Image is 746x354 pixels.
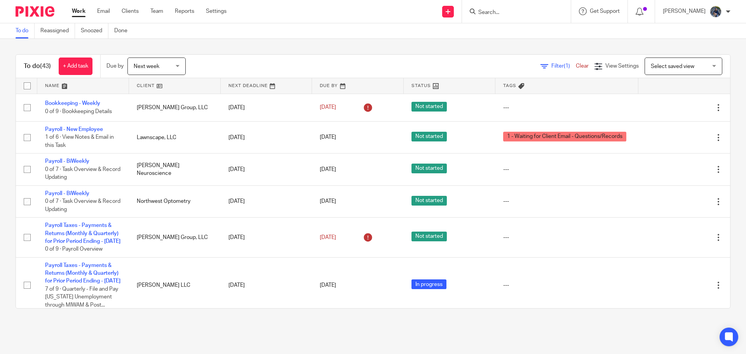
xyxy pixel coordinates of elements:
[411,102,447,112] span: Not started
[129,121,221,153] td: Lawnscape, LLC
[106,62,124,70] p: Due by
[478,9,547,16] input: Search
[114,23,133,38] a: Done
[564,63,570,69] span: (1)
[411,196,447,206] span: Not started
[411,279,446,289] span: In progress
[150,7,163,15] a: Team
[221,94,312,121] td: [DATE]
[605,63,639,69] span: View Settings
[129,153,221,185] td: [PERSON_NAME] Neuroscience
[221,218,312,258] td: [DATE]
[129,257,221,313] td: [PERSON_NAME] LLC
[81,23,108,38] a: Snoozed
[221,185,312,217] td: [DATE]
[503,281,631,289] div: ---
[411,232,447,241] span: Not started
[45,101,100,106] a: Bookkeeping - Weekly
[45,135,114,148] span: 1 of 6 · View Notes & Email in this Task
[45,109,112,114] span: 0 of 9 · Bookkeeping Details
[320,105,336,110] span: [DATE]
[16,6,54,17] img: Pixie
[97,7,110,15] a: Email
[45,286,118,308] span: 7 of 9 · Quarterly - File and Pay [US_STATE] Unemployment through MIWAM & Post...
[129,185,221,217] td: Northwest Optometry
[45,247,103,252] span: 0 of 9 · Payroll Overview
[576,63,589,69] a: Clear
[122,7,139,15] a: Clients
[175,7,194,15] a: Reports
[503,84,516,88] span: Tags
[590,9,620,14] span: Get Support
[45,167,120,180] span: 0 of 7 · Task Overview & Record Updating
[551,63,576,69] span: Filter
[134,64,159,69] span: Next week
[503,234,631,241] div: ---
[45,127,103,132] a: Payroll - New Employee
[503,197,631,205] div: ---
[411,164,447,173] span: Not started
[40,63,51,69] span: (43)
[221,121,312,153] td: [DATE]
[663,7,706,15] p: [PERSON_NAME]
[24,62,51,70] h1: To do
[16,23,35,38] a: To do
[221,153,312,185] td: [DATE]
[40,23,75,38] a: Reassigned
[45,199,120,212] span: 0 of 7 · Task Overview & Record Updating
[709,5,722,18] img: 20210918_184149%20(2).jpg
[503,166,631,173] div: ---
[411,132,447,141] span: Not started
[45,263,120,284] a: Payroll Taxes - Payments & Returns (Monthly & Quarterly) for Prior Period Ending - [DATE]
[320,235,336,240] span: [DATE]
[320,167,336,172] span: [DATE]
[320,199,336,204] span: [DATE]
[503,104,631,112] div: ---
[72,7,85,15] a: Work
[320,135,336,140] span: [DATE]
[129,218,221,258] td: [PERSON_NAME] Group, LLC
[45,159,89,164] a: Payroll - BiWeekly
[129,94,221,121] td: [PERSON_NAME] Group, LLC
[221,257,312,313] td: [DATE]
[651,64,694,69] span: Select saved view
[503,132,626,141] span: 1 - Waiting for Client Email - Questions/Records
[320,283,336,288] span: [DATE]
[59,58,92,75] a: + Add task
[45,223,120,244] a: Payroll Taxes - Payments & Returns (Monthly & Quarterly) for Prior Period Ending - [DATE]
[45,191,89,196] a: Payroll - BiWeekly
[206,7,227,15] a: Settings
